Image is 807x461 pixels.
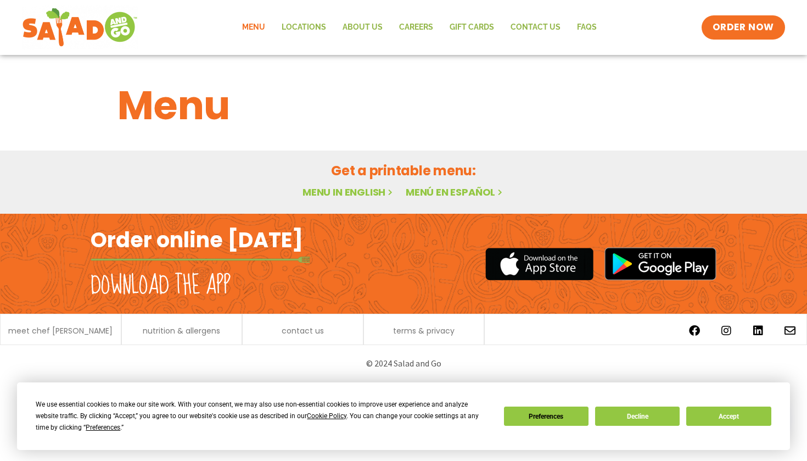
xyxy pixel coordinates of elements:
[91,257,310,263] img: fork
[307,412,346,420] span: Cookie Policy
[302,185,395,199] a: Menu in English
[391,15,441,40] a: Careers
[406,185,505,199] a: Menú en español
[96,356,711,371] p: © 2024 Salad and Go
[117,76,690,135] h1: Menu
[91,270,231,301] h2: Download the app
[143,327,220,335] a: nutrition & allergens
[22,5,138,49] img: new-SAG-logo-768×292
[17,382,790,450] div: Cookie Consent Prompt
[393,327,455,335] a: terms & privacy
[604,247,716,280] img: google_play
[36,399,490,434] div: We use essential cookies to make our site work. With your consent, we may also use non-essential ...
[686,407,771,426] button: Accept
[91,226,303,253] h2: Order online [DATE]
[234,15,273,40] a: Menu
[502,15,569,40] a: Contact Us
[8,327,113,335] a: meet chef [PERSON_NAME]
[485,246,593,282] img: appstore
[234,15,605,40] nav: Menu
[86,424,120,431] span: Preferences
[441,15,502,40] a: GIFT CARDS
[569,15,605,40] a: FAQs
[117,161,690,180] h2: Get a printable menu:
[334,15,391,40] a: About Us
[504,407,589,426] button: Preferences
[713,21,774,34] span: ORDER NOW
[595,407,680,426] button: Decline
[282,327,324,335] a: contact us
[702,15,785,40] a: ORDER NOW
[273,15,334,40] a: Locations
